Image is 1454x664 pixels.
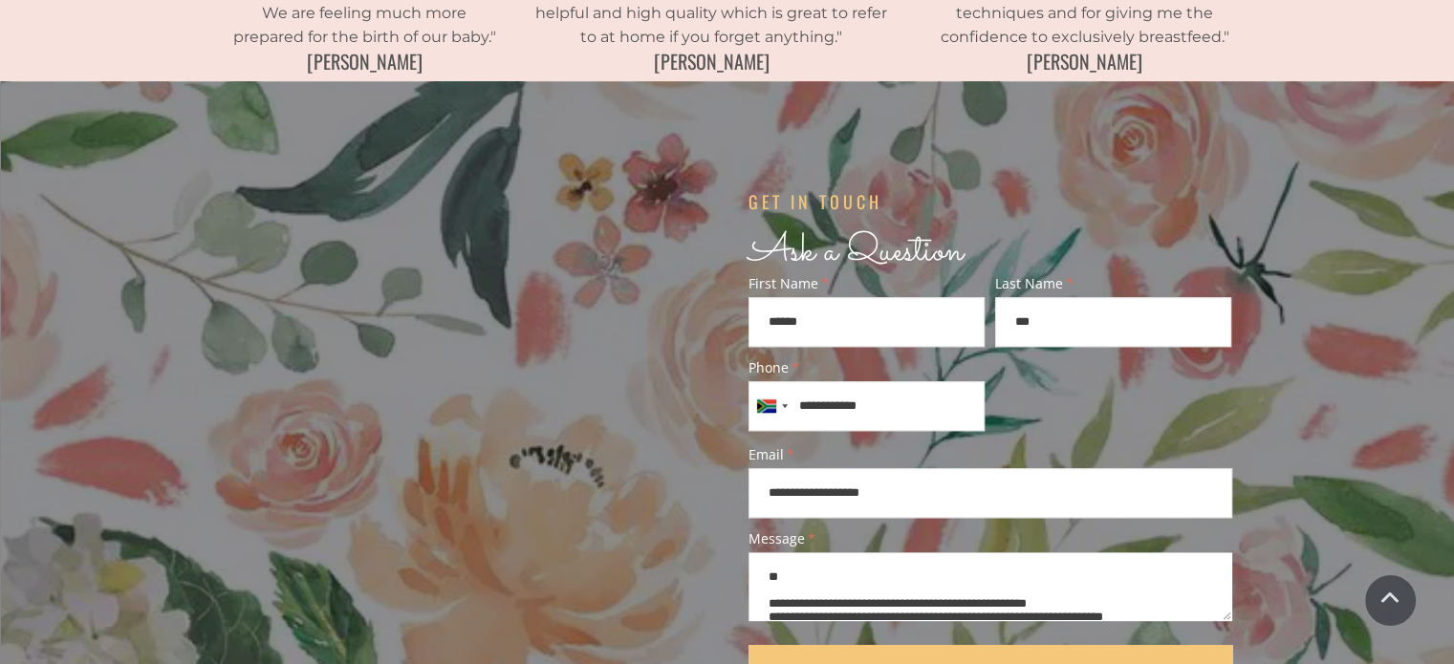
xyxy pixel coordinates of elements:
input: Phone [749,381,986,431]
input: First Name [749,297,986,347]
textarea: Message [749,552,1232,622]
span: [PERSON_NAME] [654,47,770,75]
input: Last Name [995,297,1232,347]
span: Email [749,448,1232,461]
span: [PERSON_NAME] [1027,47,1142,75]
button: Selected country [749,382,793,430]
span: First Name [749,277,986,290]
a: Scroll To Top [1365,575,1416,626]
span: Phone [749,361,986,375]
span: Message [749,532,1232,546]
input: Email [749,468,1232,518]
span: G E T I N T O U C H [749,189,879,214]
span: Last Name [995,277,1232,290]
span: [PERSON_NAME] [307,47,423,75]
span: Ask a Question [749,223,964,281]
